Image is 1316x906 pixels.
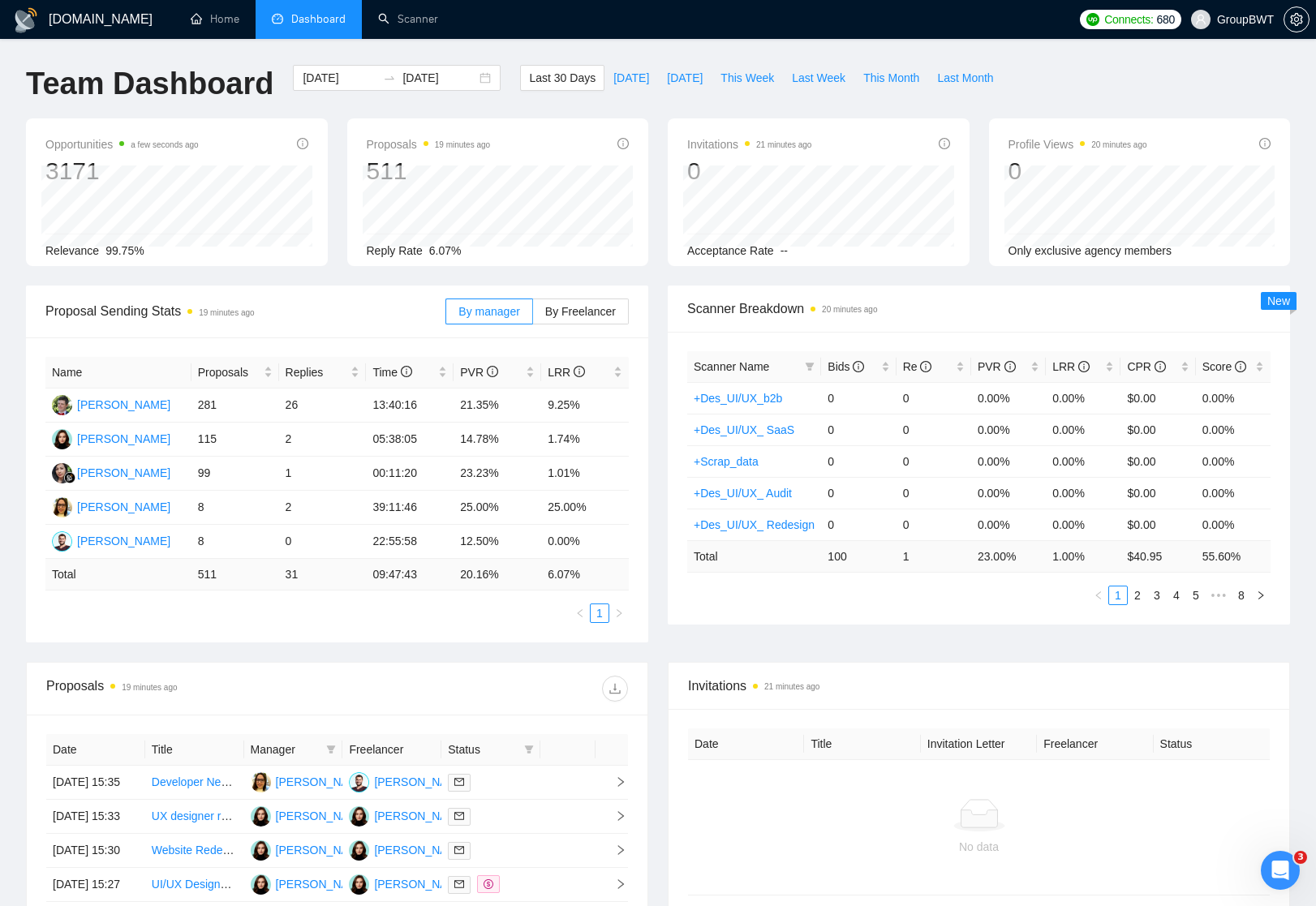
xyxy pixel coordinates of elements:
[454,559,541,590] td: 20.16 %
[454,491,541,525] td: 25.00%
[279,423,367,457] td: 2
[1046,445,1120,477] td: 0.00%
[1267,294,1290,307] span: New
[590,603,609,623] li: 1
[687,244,774,257] span: Acceptance Rate
[272,13,283,24] span: dashboard
[602,676,628,702] button: download
[52,395,72,415] img: AS
[372,366,411,379] span: Time
[1046,382,1120,414] td: 0.00%
[251,840,271,861] img: SK
[603,682,627,695] span: download
[349,877,467,890] a: SK[PERSON_NAME]
[1120,445,1195,477] td: $0.00
[454,457,541,491] td: 23.23%
[448,741,518,758] span: Status
[46,676,338,702] div: Proposals
[191,559,279,590] td: 511
[701,838,1257,856] div: No data
[1094,590,1103,600] span: left
[1196,445,1271,477] td: 0.00%
[971,509,1046,540] td: 0.00%
[614,608,624,618] span: right
[349,874,369,895] img: SK
[1037,728,1153,760] th: Freelancer
[921,728,1037,760] th: Invitation Letter
[804,728,920,760] th: Title
[52,500,170,513] a: OL[PERSON_NAME]
[1009,244,1172,257] span: Only exclusive agency members
[822,305,877,314] time: 20 minutes ago
[1091,140,1146,149] time: 20 minutes ago
[1120,540,1195,572] td: $ 40.95
[45,244,99,257] span: Relevance
[1186,586,1206,605] li: 5
[1089,586,1108,605] button: left
[545,305,616,318] span: By Freelancer
[46,800,145,834] td: [DATE] 15:33
[687,298,1271,319] span: Scanner Breakdown
[402,69,476,87] input: End date
[854,65,928,91] button: This Month
[602,776,626,788] span: right
[191,423,279,457] td: 115
[602,810,626,822] span: right
[764,682,819,691] time: 21 minutes ago
[1104,11,1153,28] span: Connects:
[52,531,72,552] img: OB
[349,840,369,861] img: SK
[903,360,932,373] span: Re
[45,156,199,187] div: 3171
[374,875,467,893] div: [PERSON_NAME]
[454,845,464,855] span: mail
[694,423,794,436] a: +Des_UI/UX_ SaaS
[617,138,629,149] span: info-circle
[349,843,467,856] a: SK[PERSON_NAME]
[828,360,864,373] span: Bids
[145,766,244,800] td: Developer Needed for Brokerage Statement Data Extraction Application
[487,366,498,377] span: info-circle
[374,807,467,825] div: [PERSON_NAME]
[937,69,993,87] span: Last Month
[821,477,896,509] td: 0
[454,777,464,787] span: mail
[821,382,896,414] td: 0
[276,841,369,859] div: [PERSON_NAME]
[383,71,396,84] span: to
[279,491,367,525] td: 2
[1196,509,1271,540] td: 0.00%
[251,775,369,788] a: OL[PERSON_NAME]
[1046,509,1120,540] td: 0.00%
[286,363,348,381] span: Replies
[687,156,811,187] div: 0
[45,357,191,389] th: Name
[971,382,1046,414] td: 0.00%
[1259,138,1271,149] span: info-circle
[191,525,279,559] td: 8
[609,603,629,623] li: Next Page
[251,772,271,792] img: OL
[1196,477,1271,509] td: 0.00%
[198,363,260,381] span: Proposals
[349,809,467,822] a: SK[PERSON_NAME]
[367,244,423,257] span: Reply Rate
[279,457,367,491] td: 1
[145,800,244,834] td: UX designer required
[1046,414,1120,445] td: 0.00%
[454,525,541,559] td: 12.50%
[366,457,454,491] td: 00:11:20
[46,868,145,902] td: [DATE] 15:27
[145,868,244,902] td: UI/UX Designer Needed for iOS Screen Time Control App
[349,772,369,792] img: OB
[541,525,629,559] td: 0.00%
[326,745,336,754] span: filter
[454,423,541,457] td: 14.78%
[1167,586,1186,605] li: 4
[46,834,145,868] td: [DATE] 15:30
[897,445,971,477] td: 0
[541,423,629,457] td: 1.74%
[1168,586,1185,604] a: 4
[366,423,454,457] td: 05:38:05
[720,69,774,87] span: This Week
